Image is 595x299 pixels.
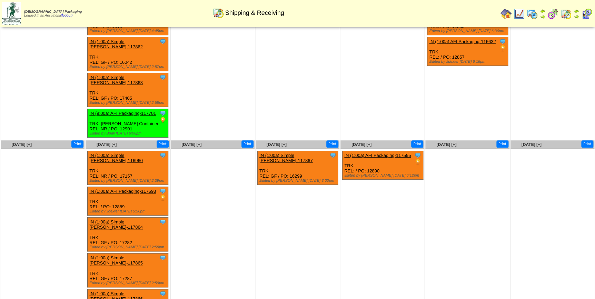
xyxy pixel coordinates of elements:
[329,152,336,159] img: Tooltip
[427,37,508,66] div: TRK: REL: / PO: 12857
[499,45,506,52] img: PO
[496,140,508,148] button: Print
[267,142,287,147] a: [DATE] [+]
[88,218,168,251] div: TRK: REL: GF / PO: 17282
[88,37,168,71] div: TRK: REL: GF / PO: 16042
[259,153,313,163] a: IN (1:00a) Simple [PERSON_NAME]-117867
[89,281,168,285] div: Edited by [PERSON_NAME] [DATE] 2:59pm
[429,29,508,33] div: Edited by [PERSON_NAME] [DATE] 6:36pm
[12,142,32,147] a: [DATE] [+]
[159,110,166,117] img: Tooltip
[88,109,168,138] div: TRK: [PERSON_NAME] Container REL: NR / PO: 12901
[561,8,572,19] img: calendarinout.gif
[547,8,558,19] img: calendarblend.gif
[514,8,525,19] img: line_graph.gif
[159,74,166,81] img: Tooltip
[581,8,592,19] img: calendarcustomer.gif
[89,65,168,69] div: Edited by [PERSON_NAME] [DATE] 2:57pm
[159,195,166,201] img: PO
[499,38,506,45] img: Tooltip
[574,8,579,14] img: arrowleft.gif
[24,10,82,18] span: Logged in as Aespinosa
[89,209,168,213] div: Edited by Jdexter [DATE] 5:56pm
[257,151,338,185] div: TRK: REL: GF / PO: 16299
[157,140,169,148] button: Print
[159,38,166,45] img: Tooltip
[343,151,423,180] div: TRK: REL: / PO: 12890
[574,14,579,19] img: arrowright.gif
[89,179,168,183] div: Edited by [PERSON_NAME] [DATE] 2:39pm
[71,140,83,148] button: Print
[436,142,456,147] a: [DATE] [+]
[159,188,166,195] img: Tooltip
[88,253,168,287] div: TRK: REL: GF / PO: 17287
[326,140,338,148] button: Print
[88,151,168,185] div: TRK: REL: NR / PO: 17157
[88,73,168,107] div: TRK: REL: GF / PO: 17405
[225,9,284,17] span: Shipping & Receiving
[89,75,143,85] a: IN (1:00a) Simple [PERSON_NAME]-117863
[89,39,143,49] a: IN (1:00a) Simple [PERSON_NAME]-117862
[581,140,593,148] button: Print
[159,117,166,123] img: PO
[540,14,545,19] img: arrowright.gif
[89,189,156,194] a: IN (1:00a) AFI Packaging-117593
[429,39,496,44] a: IN (1:00a) AFI Packaging-116632
[213,7,224,18] img: calendarinout.gif
[159,218,166,225] img: Tooltip
[89,131,168,136] div: Edited by Bpali [DATE] 6:06pm
[61,14,72,18] a: (logout)
[259,179,338,183] div: Edited by [PERSON_NAME] [DATE] 3:00pm
[89,111,156,116] a: IN (9:00a) AFI Packaging-117701
[97,142,117,147] a: [DATE] [+]
[24,10,82,14] span: [DEMOGRAPHIC_DATA] Packaging
[89,29,168,33] div: Edited by [PERSON_NAME] [DATE] 4:45pm
[527,8,538,19] img: calendarprod.gif
[351,142,371,147] a: [DATE] [+]
[159,254,166,261] img: Tooltip
[89,255,143,266] a: IN (1:00a) Simple [PERSON_NAME]-117865
[88,187,168,216] div: TRK: REL: / PO: 12889
[344,173,423,178] div: Edited by [PERSON_NAME] [DATE] 6:12pm
[89,101,168,105] div: Edited by [PERSON_NAME] [DATE] 2:58pm
[521,142,541,147] a: [DATE] [+]
[414,159,421,166] img: PO
[159,290,166,297] img: Tooltip
[411,140,423,148] button: Print
[500,8,512,19] img: home.gif
[181,142,201,147] a: [DATE] [+]
[540,8,545,14] img: arrowleft.gif
[2,2,21,25] img: zoroco-logo-small.webp
[241,140,254,148] button: Print
[89,219,143,230] a: IN (1:00a) Simple [PERSON_NAME]-117864
[344,153,411,158] a: IN (1:00a) AFI Packaging-117595
[89,245,168,249] div: Edited by [PERSON_NAME] [DATE] 2:58pm
[159,152,166,159] img: Tooltip
[414,152,421,159] img: Tooltip
[89,153,143,163] a: IN (1:00a) Simple [PERSON_NAME]-116960
[429,60,508,64] div: Edited by Jdexter [DATE] 6:16pm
